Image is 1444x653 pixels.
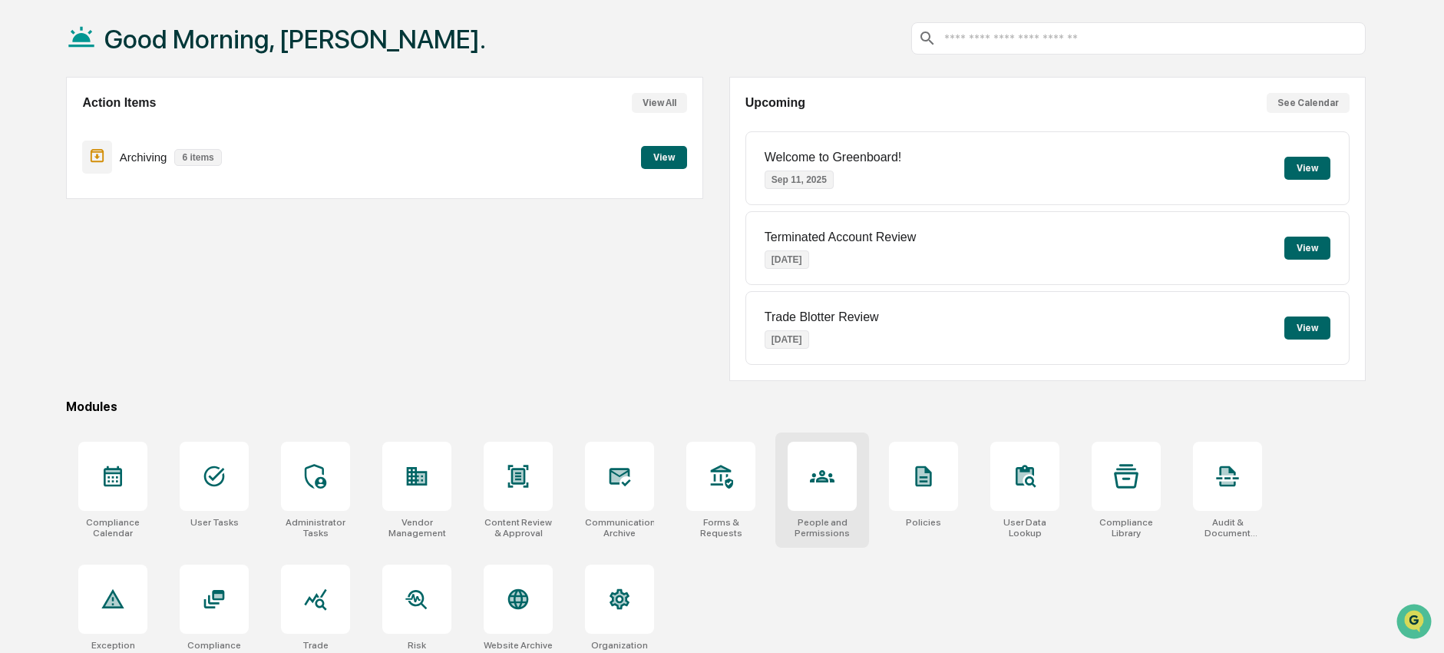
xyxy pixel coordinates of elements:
img: 1746055101610-c473b297-6a78-478c-a979-82029cc54cd1 [15,118,43,145]
p: Terminated Account Review [765,230,916,244]
div: User Tasks [190,517,239,528]
p: How can we help? [15,32,279,57]
div: We're available if you need us! [52,133,194,145]
a: 🔎Data Lookup [9,217,103,244]
div: 🖐️ [15,195,28,207]
button: View [1284,237,1330,260]
div: Forms & Requests [686,517,755,539]
span: Preclearance [31,194,99,209]
div: Administrator Tasks [281,517,350,539]
div: Policies [906,517,941,528]
button: View [1284,317,1330,340]
a: Powered byPylon [108,260,186,272]
button: Start new chat [261,122,279,141]
div: Compliance Library [1092,517,1161,539]
span: Data Lookup [31,223,97,238]
button: View [1284,157,1330,180]
p: Trade Blotter Review [765,310,879,324]
span: Pylon [153,260,186,272]
h2: Upcoming [745,96,805,110]
div: Compliance Calendar [78,517,147,539]
p: Sep 11, 2025 [765,171,834,189]
p: 6 items [174,149,221,166]
div: User Data Lookup [990,517,1059,539]
p: Archiving [120,151,167,164]
div: Content Review & Approval [484,517,553,539]
div: Website Archive [484,640,553,651]
div: Communications Archive [585,517,654,539]
iframe: Open customer support [1395,602,1436,644]
div: 🔎 [15,224,28,237]
a: 🗄️Attestations [105,187,197,215]
p: [DATE] [765,250,809,269]
div: People and Permissions [788,517,857,539]
a: View [641,149,687,164]
button: View [641,146,687,169]
h1: Good Morning, [PERSON_NAME]. [104,24,486,55]
button: See Calendar [1267,93,1350,113]
button: View All [632,93,687,113]
h2: Action Items [82,96,156,110]
div: Modules [66,399,1366,414]
p: [DATE] [765,330,809,349]
div: Vendor Management [382,517,451,539]
div: Audit & Document Logs [1193,517,1262,539]
a: 🖐️Preclearance [9,187,105,215]
span: Attestations [127,194,190,209]
div: 🗄️ [111,195,124,207]
p: Welcome to Greenboard! [765,151,901,164]
div: Start new chat [52,118,252,133]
